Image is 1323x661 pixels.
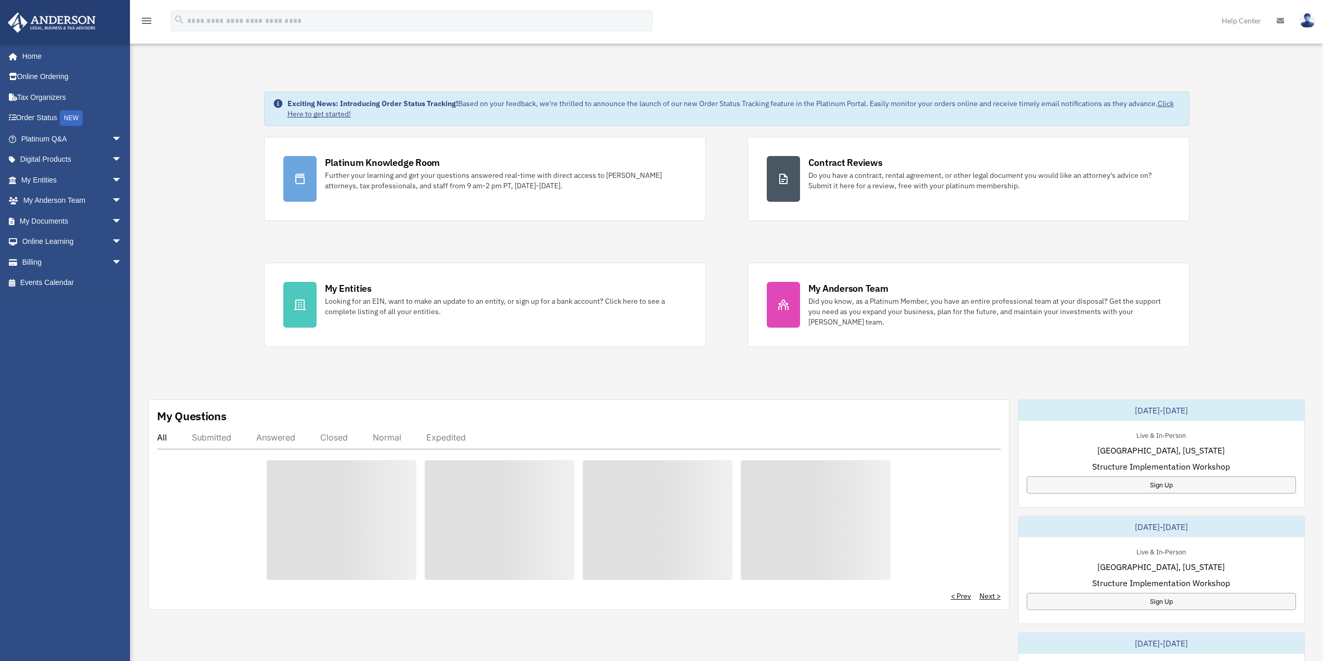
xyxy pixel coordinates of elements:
span: arrow_drop_down [112,128,133,150]
div: Answered [256,432,295,443]
div: Did you know, as a Platinum Member, you have an entire professional team at your disposal? Get th... [808,296,1170,327]
a: Digital Productsarrow_drop_down [7,149,138,170]
a: Events Calendar [7,273,138,293]
a: Click Here to get started! [287,99,1174,119]
span: arrow_drop_down [112,190,133,212]
div: Do you have a contract, rental agreement, or other legal document you would like an attorney's ad... [808,170,1170,191]
a: menu [140,18,153,27]
a: My Anderson Teamarrow_drop_down [7,190,138,211]
a: Contract Reviews Do you have a contract, rental agreement, or other legal document you would like... [748,137,1189,221]
a: Platinum Knowledge Room Further your learning and get your questions answered real-time with dire... [264,137,706,221]
span: arrow_drop_down [112,149,133,171]
div: All [157,432,167,443]
div: My Anderson Team [808,282,888,295]
a: Billingarrow_drop_down [7,252,138,273]
span: [GEOGRAPHIC_DATA], [US_STATE] [1097,444,1225,457]
div: My Entities [325,282,372,295]
span: arrow_drop_down [112,252,133,273]
span: Structure Implementation Workshop [1092,460,1230,473]
a: Sign Up [1027,593,1296,610]
div: [DATE]-[DATE] [1018,516,1304,537]
div: Platinum Knowledge Room [325,156,440,169]
strong: Exciting News: Introducing Order Status Tracking! [287,99,458,108]
a: Sign Up [1027,476,1296,494]
a: Platinum Q&Aarrow_drop_down [7,128,138,149]
div: NEW [60,110,83,126]
div: Based on your feedback, we're thrilled to announce the launch of our new Order Status Tracking fe... [287,98,1181,119]
a: Online Ordering [7,67,138,87]
img: Anderson Advisors Platinum Portal [5,12,99,33]
div: Looking for an EIN, want to make an update to an entity, or sign up for a bank account? Click her... [325,296,687,317]
a: My Documentsarrow_drop_down [7,211,138,231]
a: Tax Organizers [7,87,138,108]
div: Expedited [426,432,466,443]
i: search [174,14,185,25]
a: My Entities Looking for an EIN, want to make an update to an entity, or sign up for a bank accoun... [264,263,706,347]
div: Further your learning and get your questions answered real-time with direct access to [PERSON_NAM... [325,170,687,191]
a: Home [7,46,133,67]
div: [DATE]-[DATE] [1018,633,1304,654]
div: Live & In-Person [1128,429,1194,440]
div: Normal [373,432,401,443]
div: [DATE]-[DATE] [1018,400,1304,421]
a: Online Learningarrow_drop_down [7,231,138,252]
div: Submitted [192,432,231,443]
div: Contract Reviews [808,156,883,169]
span: [GEOGRAPHIC_DATA], [US_STATE] [1097,561,1225,573]
a: My Entitiesarrow_drop_down [7,170,138,190]
span: arrow_drop_down [112,211,133,232]
a: My Anderson Team Did you know, as a Platinum Member, you have an entire professional team at your... [748,263,1189,347]
i: menu [140,15,153,27]
span: Structure Implementation Workshop [1092,577,1230,589]
div: Closed [320,432,348,443]
span: arrow_drop_down [112,170,133,191]
div: My Questions [157,408,227,424]
a: Order StatusNEW [7,108,138,129]
a: < Prev [951,591,971,601]
a: Next > [979,591,1001,601]
img: User Pic [1300,13,1315,28]
div: Live & In-Person [1128,546,1194,556]
span: arrow_drop_down [112,231,133,253]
